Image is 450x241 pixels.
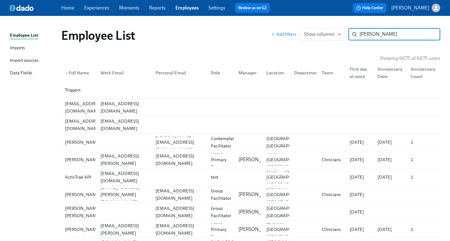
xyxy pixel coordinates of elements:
div: [PERSON_NAME] [62,139,103,146]
a: Triggers [61,81,440,99]
button: Show columns [299,28,346,40]
div: Department [289,67,317,79]
a: dado [10,5,61,11]
div: [EMAIL_ADDRESS][DOMAIN_NAME] [153,187,206,202]
div: Clinicians [319,191,345,198]
div: [DATE] [347,156,373,163]
p: [PERSON_NAME] [238,209,276,215]
p: Showing 6675 of 6675 users [380,55,440,62]
div: [EMAIL_ADDRESS][DOMAIN_NAME] [98,170,151,184]
div: Location [261,67,289,79]
a: Imports [10,44,56,52]
div: 1 [408,226,439,233]
div: Imports [10,44,25,52]
div: Clinicians [319,226,345,233]
div: [GEOGRAPHIC_DATA], [GEOGRAPHIC_DATA] [264,135,315,150]
div: [PERSON_NAME][EMAIL_ADDRESS][DOMAIN_NAME] [153,131,206,153]
div: Department [292,69,322,76]
a: [PERSON_NAME][EMAIL_ADDRESS][PERSON_NAME][DOMAIN_NAME][EMAIL_ADDRESS][DOMAIN_NAME]Group Facilitat... [61,186,440,203]
a: [PERSON_NAME][PERSON_NAME][EMAIL_ADDRESS][PERSON_NAME][DOMAIN_NAME][EMAIL_ADDRESS][DOMAIN_NAME]As... [61,221,440,238]
div: [EMAIL_ADDRESS][DOMAIN_NAME] [62,100,106,115]
a: [PERSON_NAME][PERSON_NAME][EMAIL_ADDRESS][DOMAIN_NAME]Contemplative Facilitator[GEOGRAPHIC_DATA],... [61,134,440,151]
div: test [208,173,234,181]
div: [DATE] [347,226,373,233]
div: 1 [408,173,439,181]
div: Anniversary Count [406,67,439,79]
a: Moments [119,5,139,11]
div: [PERSON_NAME][EMAIL_ADDRESS][PERSON_NAME][DOMAIN_NAME][EMAIL_ADDRESS][DOMAIN_NAME]Group Facilitat... [61,186,440,203]
h1: Employee List [61,28,135,43]
div: [PERSON_NAME] [62,191,103,198]
div: Triggers [62,86,96,94]
div: Role [206,67,234,79]
div: Manager [234,67,261,79]
div: Assoc Primary Therapist [208,218,234,240]
div: First day at work [347,65,373,80]
a: [EMAIL_ADDRESS][DOMAIN_NAME][EMAIL_ADDRESS][DOMAIN_NAME] [61,116,440,134]
div: [DATE] [347,208,373,216]
div: Manager [236,69,261,76]
img: dado [10,5,34,11]
div: [EMAIL_ADDRESS][DOMAIN_NAME] [98,117,151,132]
div: Personal Email [151,67,206,79]
a: [PERSON_NAME][PERSON_NAME][EMAIL_ADDRESS][PERSON_NAME][DOMAIN_NAME][EMAIL_ADDRESS][DOMAIN_NAME]As... [61,151,440,169]
div: First day at work [345,67,373,79]
div: Assoc Primary Therapist [208,149,234,171]
a: Experiences [84,5,109,11]
div: [PERSON_NAME] [62,226,103,233]
div: Work Email [98,69,151,76]
div: Employee List [10,32,38,39]
span: Show columns [304,31,341,37]
button: Review us on G2 [235,3,270,13]
a: Settings [208,5,225,11]
p: [PERSON_NAME] [391,5,429,11]
a: [PERSON_NAME] [PERSON_NAME][EMAIL_ADDRESS][DOMAIN_NAME]Group Facilitator[PERSON_NAME][GEOGRAPHIC_... [61,203,440,221]
div: Contemplative Facilitator [208,135,242,150]
div: [EMAIL_ADDRESS][DOMAIN_NAME][EMAIL_ADDRESS][DOMAIN_NAME] [61,116,440,133]
div: Team [319,69,345,76]
a: Employee List [10,32,56,39]
div: Personal Email [153,69,206,76]
a: Employees [175,5,199,11]
div: [EMAIL_ADDRESS][DOMAIN_NAME] [98,100,151,115]
p: [PERSON_NAME] [238,156,276,163]
div: Anniversary Date [373,67,406,79]
p: [PERSON_NAME] [238,226,276,233]
span: Help Center [356,5,383,11]
div: Lynbrook [GEOGRAPHIC_DATA] [GEOGRAPHIC_DATA] [264,218,314,240]
div: [EMAIL_ADDRESS][DOMAIN_NAME] [153,152,206,167]
a: Home [61,5,74,11]
a: ActivTrak API[EMAIL_ADDRESS][DOMAIN_NAME]test[US_STATE] [GEOGRAPHIC_DATA] [GEOGRAPHIC_DATA][DATE]... [61,169,440,186]
input: Search by name [359,28,440,40]
div: Anniversary Count [408,65,439,80]
a: Reports [149,5,166,11]
div: [PERSON_NAME] [62,156,103,163]
div: [GEOGRAPHIC_DATA] [GEOGRAPHIC_DATA] [GEOGRAPHIC_DATA] [264,184,314,206]
div: ▲Full Name [62,67,96,79]
div: [PERSON_NAME][PERSON_NAME][EMAIL_ADDRESS][PERSON_NAME][DOMAIN_NAME][EMAIL_ADDRESS][DOMAIN_NAME]As... [61,151,440,168]
button: Add filters [271,31,296,37]
a: [EMAIL_ADDRESS][DOMAIN_NAME][EMAIL_ADDRESS][DOMAIN_NAME] [61,99,440,116]
span: ▲ [65,72,68,75]
div: Group Facilitator [208,187,234,202]
a: Import sources [10,57,56,65]
div: [DATE] [347,191,373,198]
div: [DATE] [347,173,373,181]
button: Help Center [353,3,386,13]
div: Import sources [10,57,39,65]
div: [EMAIL_ADDRESS][DOMAIN_NAME] [153,222,206,237]
div: [DATE] [375,156,406,163]
button: [PERSON_NAME] [391,4,440,12]
div: [US_STATE] [GEOGRAPHIC_DATA] [GEOGRAPHIC_DATA] [264,166,314,188]
div: [DATE] [375,139,406,146]
div: Work Email [96,67,151,79]
div: Clinicians [319,156,345,163]
div: [GEOGRAPHIC_DATA], [GEOGRAPHIC_DATA] [264,205,315,219]
div: Role [208,69,234,76]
